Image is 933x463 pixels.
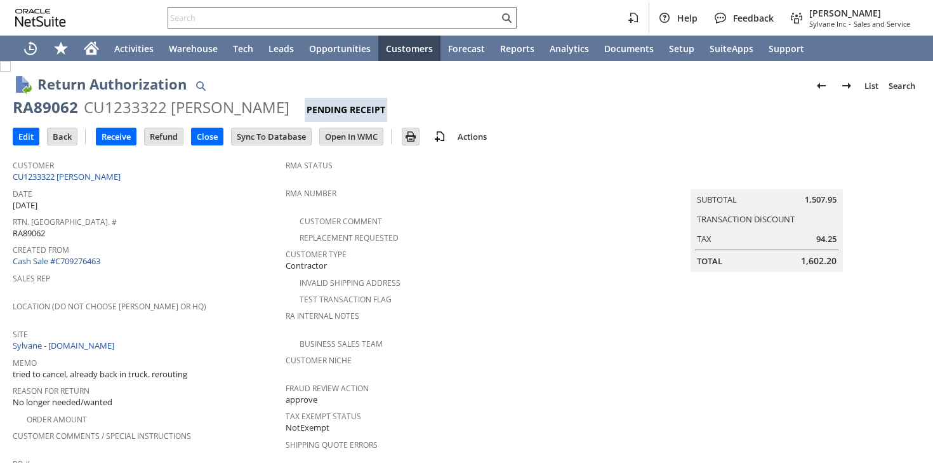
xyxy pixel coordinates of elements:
a: Shipping Quote Errors [286,440,378,450]
input: Open In WMC [320,128,383,145]
img: Previous [814,78,829,93]
span: Setup [669,43,694,55]
svg: Recent Records [23,41,38,56]
span: Contractor [286,260,327,272]
a: Recent Records [15,36,46,61]
a: Setup [661,36,702,61]
a: Documents [597,36,661,61]
span: - [849,19,851,29]
div: Shortcuts [46,36,76,61]
a: Customer Type [286,249,347,260]
a: RMA Number [286,188,336,199]
a: Business Sales Team [300,339,383,349]
span: Support [769,43,804,55]
img: Print [403,129,418,144]
span: 94.25 [816,233,837,245]
a: Support [761,36,812,61]
span: Reports [500,43,534,55]
svg: logo [15,9,66,27]
a: Customer Niche [286,355,352,366]
input: Edit [13,128,39,145]
img: add-record.svg [432,129,447,144]
a: Fraud Review Action [286,383,369,394]
a: Reason For Return [13,386,89,396]
div: Pending Receipt [305,98,387,122]
a: Home [76,36,107,61]
div: CU1233322 [PERSON_NAME] [84,97,289,117]
input: Back [48,128,77,145]
img: Next [839,78,854,93]
span: Help [677,12,698,24]
caption: Summary [691,169,843,189]
a: Order Amount [27,414,87,425]
a: Sylvane - [DOMAIN_NAME] [13,340,117,351]
span: Tech [233,43,253,55]
a: Analytics [542,36,597,61]
img: Quick Find [193,78,208,93]
a: List [859,76,883,96]
a: Customer [13,160,54,171]
a: Transaction Discount [697,213,795,225]
a: Customer Comments / Special Instructions [13,431,191,441]
a: SuiteApps [702,36,761,61]
a: Opportunities [301,36,378,61]
a: Rtn. [GEOGRAPHIC_DATA]. # [13,217,117,227]
span: Analytics [550,43,589,55]
a: Customer Comment [300,216,382,227]
span: [DATE] [13,199,37,211]
span: tried to cancel, already back in truck. rerouting [13,368,187,380]
span: [PERSON_NAME] [809,7,910,19]
span: No longer needed/wanted [13,396,112,408]
div: RA89062 [13,97,78,117]
span: Forecast [448,43,485,55]
span: Leads [268,43,294,55]
span: approve [286,394,317,406]
span: 1,507.95 [805,194,837,206]
a: Test Transaction Flag [300,294,392,305]
a: Subtotal [697,194,737,205]
a: Tax Exempt Status [286,411,361,422]
svg: Shortcuts [53,41,69,56]
a: RA Internal Notes [286,311,359,321]
input: Receive [96,128,136,145]
a: Total [697,255,722,267]
a: Memo [13,358,37,368]
a: Created From [13,245,69,255]
span: RA89062 [13,227,45,239]
a: Tech [225,36,261,61]
svg: Search [499,10,514,25]
span: Opportunities [309,43,371,55]
a: Replacement Requested [300,232,399,243]
a: Customers [378,36,440,61]
a: Search [883,76,920,96]
input: Close [192,128,223,145]
input: Print [402,128,419,145]
a: Tax [697,233,711,245]
span: NotExempt [286,422,329,434]
a: Date [13,189,32,199]
span: Feedback [733,12,774,24]
span: Customers [386,43,433,55]
span: SuiteApps [710,43,753,55]
span: Sales and Service [854,19,910,29]
svg: Home [84,41,99,56]
a: Site [13,329,28,340]
input: Search [168,10,499,25]
span: Documents [604,43,654,55]
span: Activities [114,43,154,55]
span: Sylvane Inc [809,19,846,29]
h1: Return Authorization [37,74,187,95]
a: Location (Do Not Choose [PERSON_NAME] or HQ) [13,301,206,312]
a: Reports [493,36,542,61]
a: Cash Sale #C709276463 [13,255,100,267]
a: Warehouse [161,36,225,61]
a: RMA Status [286,160,333,171]
a: Activities [107,36,161,61]
input: Sync To Database [232,128,311,145]
a: Invalid Shipping Address [300,278,400,288]
span: 1,602.20 [801,255,837,267]
input: Refund [145,128,183,145]
a: Actions [453,131,492,142]
span: Warehouse [169,43,218,55]
a: Sales Rep [13,273,50,284]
